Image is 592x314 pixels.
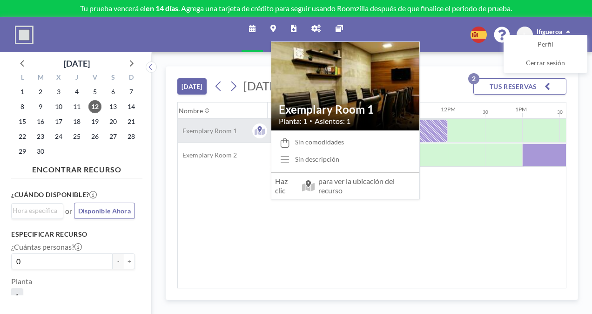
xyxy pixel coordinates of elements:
[295,155,339,164] div: Sin descripción
[11,230,135,239] h3: Especificar recurso
[50,72,68,84] div: X
[279,102,412,116] h2: Exemplary Room 1
[179,107,203,115] div: Nombre
[52,100,65,113] span: miércoles, 10 de septiembre de 2025
[11,277,32,286] label: Planta
[125,115,138,128] span: domingo, 21 de septiembre de 2025
[70,100,83,113] span: jueves, 11 de septiembre de 2025
[64,57,90,70] div: [DATE]
[88,115,101,128] span: viernes, 19 de septiembre de 2025
[11,242,82,252] label: ¿Cuántas personas?
[113,253,124,269] button: -
[52,85,65,98] span: miércoles, 3 de septiembre de 2025
[295,138,344,146] span: Sin comodidades
[13,72,32,84] div: L
[107,115,120,128] span: sábado, 20 de septiembre de 2025
[34,130,47,143] span: martes, 23 de septiembre de 2025
[243,79,280,93] span: [DATE]
[70,130,83,143] span: jueves, 25 de septiembre de 2025
[124,253,135,269] button: +
[65,206,72,216] span: or
[52,115,65,128] span: miércoles, 17 de septiembre de 2025
[526,59,565,68] span: Cerrar sesión
[107,85,120,98] span: sábado, 6 de septiembre de 2025
[315,116,350,126] span: Asientos: 1
[537,27,562,35] span: lfigueroa
[177,78,207,95] button: [DATE]
[16,115,29,128] span: lunes, 15 de septiembre de 2025
[52,130,65,143] span: miércoles, 24 de septiembre de 2025
[468,73,479,84] p: 2
[88,100,101,113] span: viernes, 12 de septiembre de 2025
[88,130,101,143] span: viernes, 26 de septiembre de 2025
[538,40,553,49] span: Perfil
[473,78,566,95] button: TUS RESERVAS2
[515,106,527,113] div: 1PM
[32,72,50,84] div: M
[34,145,47,158] span: martes, 30 de septiembre de 2025
[74,203,135,219] button: Disponible Ahora
[104,72,122,84] div: S
[78,207,131,215] span: Disponible Ahora
[16,85,29,98] span: lunes, 1 de septiembre de 2025
[34,85,47,98] span: martes, 2 de septiembre de 2025
[271,172,419,199] span: Haz clic para ver la ubicación del recurso
[15,292,19,301] span: 1
[309,118,312,124] span: •
[15,26,34,44] img: organization-logo
[34,100,47,113] span: martes, 9 de septiembre de 2025
[68,72,86,84] div: J
[125,85,138,98] span: domingo, 7 de septiembre de 2025
[13,205,58,216] input: Search for option
[125,130,138,143] span: domingo, 28 de septiembre de 2025
[504,35,587,54] a: Perfil
[557,109,563,115] div: 30
[70,85,83,98] span: jueves, 4 de septiembre de 2025
[146,4,178,13] b: en 14 días
[504,54,587,73] a: Cerrar sesión
[523,31,526,39] span: L
[122,72,140,84] div: D
[11,161,142,174] h4: ENCONTRAR RECURSO
[178,151,237,159] span: Exemplary Room 2
[16,130,29,143] span: lunes, 22 de septiembre de 2025
[107,130,120,143] span: sábado, 27 de septiembre de 2025
[271,36,419,135] img: resource-image
[125,100,138,113] span: domingo, 14 de septiembre de 2025
[483,109,488,115] div: 30
[88,85,101,98] span: viernes, 5 de septiembre de 2025
[178,127,237,135] span: Exemplary Room 1
[107,100,120,113] span: sábado, 13 de septiembre de 2025
[16,145,29,158] span: lunes, 29 de septiembre de 2025
[34,115,47,128] span: martes, 16 de septiembre de 2025
[441,106,456,113] div: 12PM
[12,204,63,218] div: Search for option
[70,115,83,128] span: jueves, 18 de septiembre de 2025
[279,116,307,126] span: Planta: 1
[16,100,29,113] span: lunes, 8 de septiembre de 2025
[86,72,104,84] div: V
